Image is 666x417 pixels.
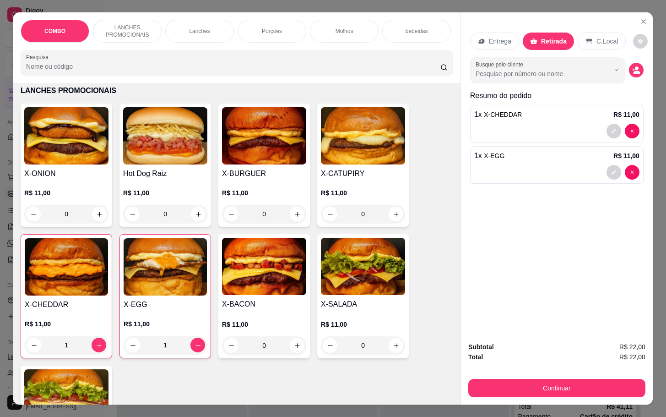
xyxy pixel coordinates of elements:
button: Continuar [468,379,645,397]
p: Retirada [541,37,567,46]
button: increase-product-quantity [92,207,107,221]
p: 1 x [474,109,522,120]
p: R$ 11,00 [24,188,108,198]
p: Lanches [189,27,210,35]
span: R$ 22,00 [619,342,645,352]
p: R$ 11,00 [321,188,405,198]
button: decrease-product-quantity [27,338,41,352]
h4: X-SALADA [321,299,405,310]
p: Resumo do pedido [470,90,644,101]
p: R$ 11,00 [222,320,306,329]
button: decrease-product-quantity [629,63,644,77]
button: decrease-product-quantity [323,338,337,353]
img: product-image [25,238,108,296]
p: 1 x [474,150,504,161]
button: decrease-product-quantity [224,338,238,353]
h4: X-BACON [222,299,306,310]
h4: X-CATUPIRY [321,168,405,179]
label: Pesquisa [26,53,52,61]
button: increase-product-quantity [190,338,205,352]
button: decrease-product-quantity [323,207,337,221]
button: decrease-product-quantity [633,34,648,49]
button: decrease-product-quantity [606,124,621,138]
label: Busque pelo cliente [476,60,526,68]
p: Porções [262,27,282,35]
h4: X-ONION [24,168,108,179]
p: R$ 11,00 [124,319,207,329]
img: product-image [321,238,405,295]
p: Molhos [336,27,353,35]
button: increase-product-quantity [389,207,403,221]
h4: Hot Dog Raiz [123,168,207,179]
h4: X-CHEDDAR [25,299,108,310]
p: bebeidas [406,27,428,35]
button: decrease-product-quantity [606,165,621,180]
p: Entrega [489,37,511,46]
button: increase-product-quantity [290,207,304,221]
button: Close [636,14,651,29]
button: increase-product-quantity [92,338,106,352]
input: Pesquisa [26,62,440,71]
p: R$ 11,00 [321,320,405,329]
p: R$ 11,00 [25,319,108,329]
span: X-EGG [484,152,504,159]
button: increase-product-quantity [290,338,304,353]
p: C.Local [596,37,618,46]
button: increase-product-quantity [389,338,403,353]
p: R$ 11,00 [222,188,306,198]
p: COMBO [44,27,65,35]
button: decrease-product-quantity [625,124,639,138]
img: product-image [222,238,306,295]
h4: X-BURGUER [222,168,306,179]
h4: X-EGG [124,299,207,310]
img: product-image [222,107,306,165]
input: Busque pelo cliente [476,69,594,78]
p: R$ 11,00 [613,110,639,119]
p: LANCHES PROMOCIONAIS [21,85,453,96]
button: decrease-product-quantity [224,207,238,221]
span: R$ 22,00 [619,352,645,362]
img: product-image [24,107,108,165]
button: decrease-product-quantity [26,207,41,221]
button: Show suggestions [609,62,623,77]
strong: Subtotal [468,343,494,351]
strong: Total [468,353,483,361]
button: decrease-product-quantity [125,338,140,352]
img: product-image [321,107,405,165]
p: R$ 11,00 [123,188,207,198]
button: decrease-product-quantity [625,165,639,180]
img: product-image [124,238,207,296]
p: R$ 11,00 [613,151,639,160]
p: LANCHES PROMOCIONAIS [101,24,154,38]
span: X-CHEDDAR [484,111,522,118]
img: product-image [123,107,207,165]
